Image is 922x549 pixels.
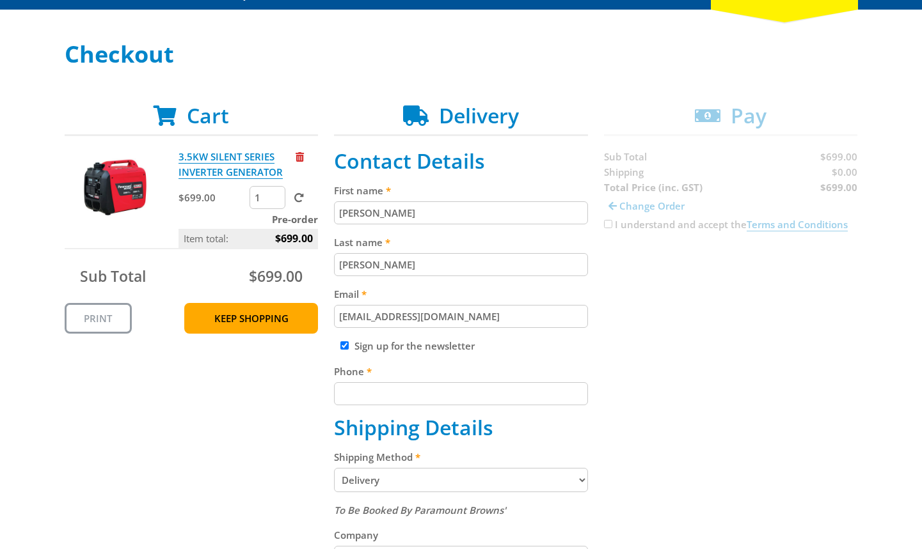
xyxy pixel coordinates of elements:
[334,201,588,224] input: Please enter your first name.
[77,149,154,226] img: 3.5KW SILENT SERIES INVERTER GENERATOR
[249,266,303,286] span: $699.00
[65,42,858,67] h1: Checkout
[334,305,588,328] input: Please enter your email address.
[334,504,506,516] em: To Be Booked By Paramount Browns'
[184,303,318,334] a: Keep Shopping
[334,468,588,492] select: Please select a shipping method.
[65,303,132,334] a: Print
[179,229,318,248] p: Item total:
[334,364,588,379] label: Phone
[334,286,588,302] label: Email
[334,183,588,198] label: First name
[334,449,588,465] label: Shipping Method
[334,415,588,440] h2: Shipping Details
[354,339,475,352] label: Sign up for the newsletter
[275,229,313,248] span: $699.00
[296,150,304,163] a: Remove from cart
[80,266,146,286] span: Sub Total
[179,190,247,205] p: $699.00
[334,527,588,543] label: Company
[334,149,588,173] h2: Contact Details
[179,212,318,227] p: Pre-order
[179,150,283,179] a: 3.5KW SILENT SERIES INVERTER GENERATOR
[187,102,229,129] span: Cart
[334,253,588,276] input: Please enter your last name.
[439,102,519,129] span: Delivery
[334,235,588,250] label: Last name
[334,382,588,405] input: Please enter your telephone number.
